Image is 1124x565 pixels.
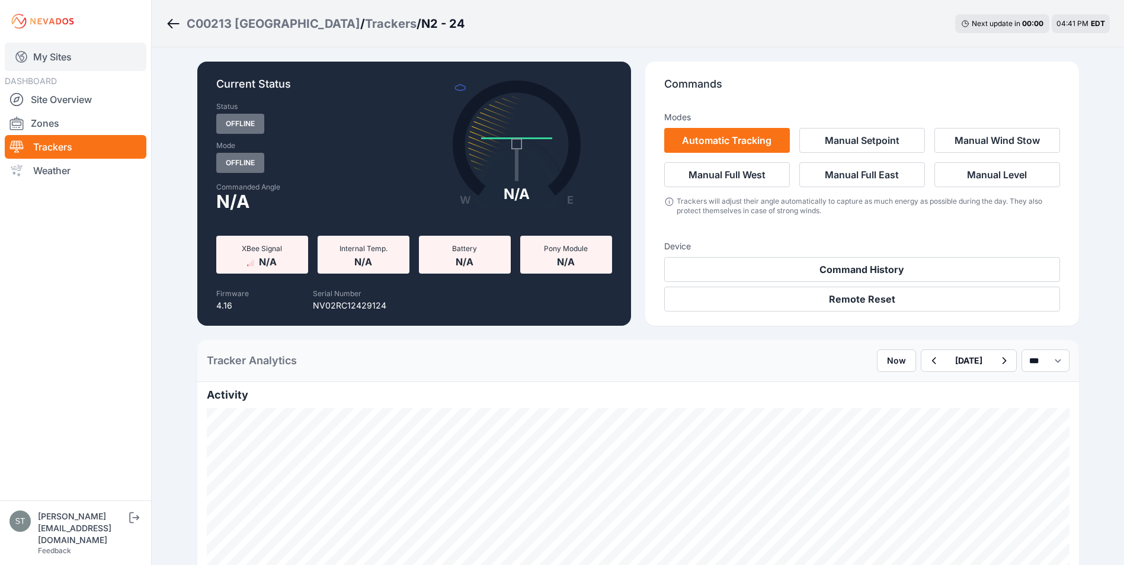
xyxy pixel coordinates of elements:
[452,244,477,253] span: Battery
[38,546,71,555] a: Feedback
[216,194,249,208] span: N/A
[360,15,365,32] span: /
[544,244,588,253] span: Pony Module
[664,287,1060,312] button: Remote Reset
[313,300,386,312] p: NV02RC12429124
[313,289,361,298] label: Serial Number
[216,182,407,192] label: Commanded Angle
[934,128,1060,153] button: Manual Wind Stow
[259,253,277,268] span: N/A
[216,289,249,298] label: Firmware
[242,244,282,253] span: XBee Signal
[216,102,238,111] label: Status
[5,76,57,86] span: DASHBOARD
[417,15,421,32] span: /
[354,253,372,268] span: N/A
[216,153,264,173] span: Offline
[5,159,146,182] a: Weather
[216,76,612,102] p: Current Status
[946,350,992,371] button: [DATE]
[664,76,1060,102] p: Commands
[216,114,264,134] span: Offline
[456,253,473,268] span: N/A
[9,12,76,31] img: Nevados
[877,349,916,372] button: Now
[1056,19,1088,28] span: 04:41 PM
[664,257,1060,282] button: Command History
[187,15,360,32] a: C00213 [GEOGRAPHIC_DATA]
[207,352,297,369] h2: Tracker Analytics
[972,19,1020,28] span: Next update in
[5,111,146,135] a: Zones
[340,244,388,253] span: Internal Temp.
[664,162,790,187] button: Manual Full West
[5,43,146,71] a: My Sites
[216,300,249,312] p: 4.16
[664,240,1060,252] h3: Device
[166,8,465,39] nav: Breadcrumb
[421,15,465,32] h3: N2 - 24
[9,511,31,532] img: steve@nevados.solar
[934,162,1060,187] button: Manual Level
[799,128,925,153] button: Manual Setpoint
[664,128,790,153] button: Automatic Tracking
[1022,19,1043,28] div: 00 : 00
[799,162,925,187] button: Manual Full East
[5,135,146,159] a: Trackers
[664,111,691,123] h3: Modes
[1091,19,1105,28] span: EDT
[557,253,575,268] span: N/A
[5,88,146,111] a: Site Overview
[216,141,235,150] label: Mode
[504,185,530,204] div: N/A
[38,511,127,546] div: [PERSON_NAME][EMAIL_ADDRESS][DOMAIN_NAME]
[677,197,1059,216] div: Trackers will adjust their angle automatically to capture as much energy as possible during the d...
[207,387,1069,403] h2: Activity
[365,15,417,32] a: Trackers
